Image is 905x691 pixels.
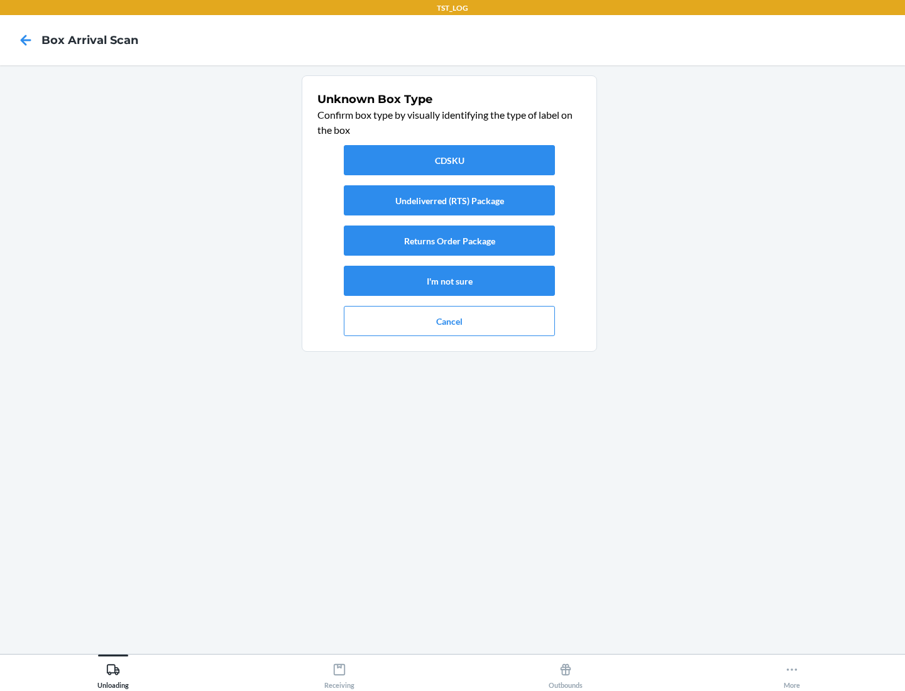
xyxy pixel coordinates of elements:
[226,655,452,689] button: Receiving
[317,91,581,107] h1: Unknown Box Type
[344,226,555,256] button: Returns Order Package
[437,3,468,14] p: TST_LOG
[784,658,800,689] div: More
[317,107,581,138] p: Confirm box type by visually identifying the type of label on the box
[41,32,138,48] h4: Box Arrival Scan
[549,658,583,689] div: Outbounds
[344,185,555,215] button: Undeliverred (RTS) Package
[452,655,679,689] button: Outbounds
[324,658,354,689] div: Receiving
[344,145,555,175] button: CDSKU
[97,658,129,689] div: Unloading
[344,306,555,336] button: Cancel
[679,655,905,689] button: More
[344,266,555,296] button: I'm not sure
